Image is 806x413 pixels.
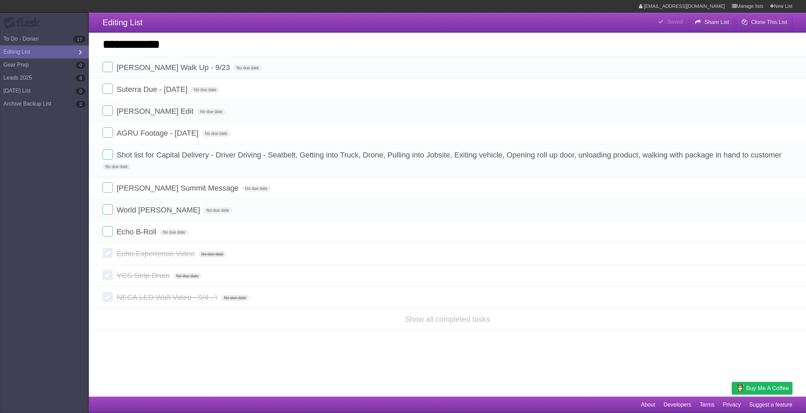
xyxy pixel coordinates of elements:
span: World [PERSON_NAME] [117,206,202,214]
span: Editing List [103,18,143,27]
span: No due date [197,109,225,115]
div: Flask [3,17,44,29]
span: [PERSON_NAME] Walk Up - 9/23 [117,63,232,72]
label: Done [103,182,113,193]
button: Share List [689,16,735,28]
label: Done [103,149,113,160]
label: Done [103,62,113,72]
span: [PERSON_NAME] Edit [117,107,195,115]
a: Terms [700,398,715,411]
b: 0 [76,62,85,69]
b: 2 [76,101,85,108]
label: Done [103,84,113,94]
a: Privacy [723,398,741,411]
a: Buy me a coffee [732,382,792,395]
span: No due date [191,87,219,93]
: NECA LED Wall Video - 9/4 - \ [117,293,219,302]
b: 17 [73,36,85,43]
b: Share List [704,19,729,25]
a: About [641,398,655,411]
label: Done [103,292,113,302]
b: Saved [667,19,683,25]
label: Done [103,106,113,116]
span: No due date [103,164,130,170]
span: Echo B-Roll [117,228,158,236]
b: Clone This List [751,19,787,25]
label: Done [103,127,113,138]
span: No due date [199,251,226,257]
label: Done [103,226,113,236]
label: Done [103,270,113,280]
img: Buy me a coffee [735,382,744,394]
button: Clone This List [736,16,792,28]
a: Developers [663,398,691,411]
span: Suterra Due - [DATE] [117,85,189,94]
b: 8 [76,75,85,82]
b: 0 [76,88,85,95]
span: AGRU Footage - [DATE] [117,129,200,137]
span: Shot list for Capital Delivery - Driver Driving - Seatbelt, Getting into Truck, Drone, Pulling in... [117,151,783,159]
span: No due date [242,185,270,192]
span: Buy me a coffee [746,382,789,394]
span: No due date [174,273,201,279]
label: Done [103,204,113,215]
span: YCS Strip Drain [117,271,171,280]
span: Echo Experience Video [117,249,196,258]
a: Suggest a feature [749,398,792,411]
span: [PERSON_NAME] Summit Message [117,184,240,192]
span: No due date [234,65,261,71]
span: No due date [202,130,230,137]
span: No due date [160,229,188,235]
a: Show all completed tasks [405,315,490,323]
label: Done [103,248,113,258]
span: No due date [221,295,249,301]
span: No due date [204,207,231,214]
